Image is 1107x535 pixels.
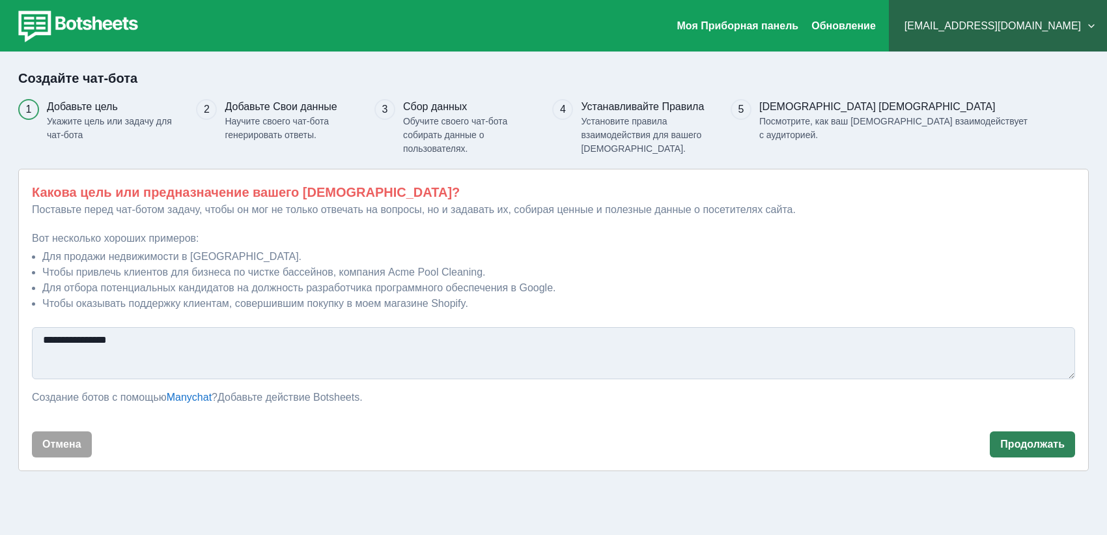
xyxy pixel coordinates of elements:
ya-tr-span: Какова цель или предназначение вашего [DEMOGRAPHIC_DATA]? [32,185,460,199]
img: botsheets-logo.png [10,8,142,44]
ya-tr-span: ? [212,392,217,403]
div: 1 [26,102,32,117]
ya-tr-span: Продолжать [1000,438,1065,450]
ya-tr-span: Сбор данных [403,101,467,112]
ya-tr-span: Добавьте Свои данные [225,101,337,112]
div: Прогресс [18,99,1089,156]
a: Моя Приборная панель [677,20,799,31]
div: 2 [204,102,210,117]
ya-tr-span: Создайте чат-бота [18,71,137,85]
ya-tr-span: [DEMOGRAPHIC_DATA] [DEMOGRAPHIC_DATA] [759,101,995,112]
div: 4 [560,102,566,117]
button: Отмена [32,431,92,457]
ya-tr-span: Для продажи недвижимости в [GEOGRAPHIC_DATA]. [42,251,301,262]
button: Продолжать [990,431,1075,457]
ya-tr-span: Поставьте перед чат-ботом задачу, чтобы он мог не только отвечать на вопросы, но и задавать их, с... [32,204,796,215]
ya-tr-span: Научите своего чат-бота генерировать ответы. [225,116,329,140]
ya-tr-span: Посмотрите, как ваш [DEMOGRAPHIC_DATA] взаимодействует с аудиторией. [759,116,1028,140]
a: Manychat [167,392,212,403]
div: 3 [382,102,388,117]
ya-tr-span: Создание ботов с помощью [32,392,167,403]
button: [EMAIL_ADDRESS][DOMAIN_NAME] [899,13,1097,39]
div: 5 [738,102,744,117]
ya-tr-span: Отмена [42,438,81,450]
ya-tr-span: Вот несколько хороших примеров: [32,233,199,244]
ya-tr-span: Чтобы привлечь клиентов для бизнеса по чистке бассейнов, компания Acme Pool Cleaning. [42,267,485,278]
ya-tr-span: Обучите своего чат-бота собирать данные о пользователях. [403,116,507,154]
ya-tr-span: Добавьте действие Botsheets. [217,392,363,403]
ya-tr-span: Чтобы оказывать поддержку клиентам, совершившим покупку в моем магазине Shopify. [42,298,468,309]
ya-tr-span: Для отбора потенциальных кандидатов на должность разработчика программного обеспечения в Google. [42,282,556,293]
ya-tr-span: Добавьте цель [47,101,118,112]
ya-tr-span: Устанавливайте Правила [581,101,704,112]
ya-tr-span: Укажите цель или задачу для чат-бота [47,116,172,140]
ya-tr-span: Установите правила взаимодействия для вашего [DEMOGRAPHIC_DATA]. [581,116,701,154]
ya-tr-span: Обновление [811,20,876,31]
